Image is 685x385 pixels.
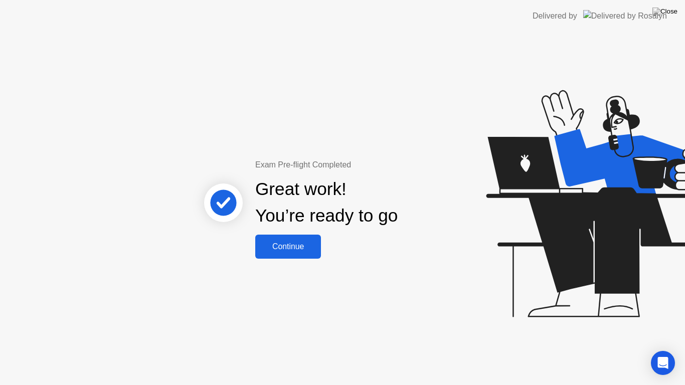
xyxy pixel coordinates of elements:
[255,235,321,259] button: Continue
[255,176,398,229] div: Great work! You’re ready to go
[258,242,318,251] div: Continue
[255,159,462,171] div: Exam Pre-flight Completed
[652,8,677,16] img: Close
[533,10,577,22] div: Delivered by
[651,351,675,375] div: Open Intercom Messenger
[583,10,667,22] img: Delivered by Rosalyn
